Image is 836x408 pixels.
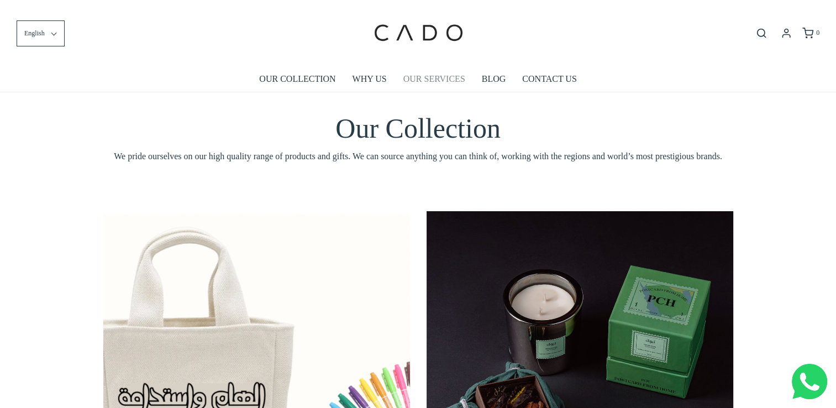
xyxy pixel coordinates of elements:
button: English [17,20,65,46]
img: Whatsapp [792,364,827,399]
a: 0 [801,28,819,39]
span: Last name [315,1,351,10]
button: Open search bar [751,27,771,39]
span: We pride ourselves on our high quality range of products and gifts. We can source anything you ca... [103,149,733,164]
a: BLOG [482,66,506,92]
img: cadogifting [371,8,465,58]
a: CONTACT US [522,66,576,92]
a: WHY US [353,66,387,92]
span: 0 [816,29,819,36]
span: Company name [315,46,370,55]
a: OUR COLLECTION [259,66,335,92]
span: Number of gifts [315,92,367,101]
a: OUR SERVICES [403,66,465,92]
span: English [24,28,45,39]
span: Our Collection [335,113,501,144]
